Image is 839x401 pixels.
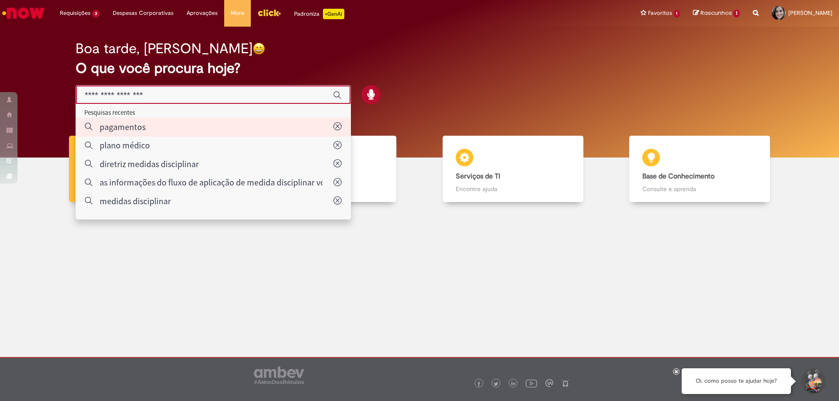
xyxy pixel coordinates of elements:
[674,10,680,17] span: 1
[92,10,100,17] span: 3
[456,185,570,193] p: Encontre ajuda
[648,9,672,17] span: Favoritos
[456,172,500,181] b: Serviços de TI
[642,185,757,193] p: Consulte e aprenda
[700,9,732,17] span: Rascunhos
[323,9,344,19] p: +GenAi
[254,367,304,384] img: logo_footer_ambev_rotulo_gray.png
[113,9,173,17] span: Despesas Corporativas
[682,368,791,394] div: Oi, como posso te ajudar hoje?
[607,136,794,202] a: Base de Conhecimento Consulte e aprenda
[526,377,537,389] img: logo_footer_youtube.png
[545,379,553,387] img: logo_footer_workplace.png
[642,172,714,181] b: Base de Conhecimento
[253,42,265,55] img: happy-face.png
[187,9,218,17] span: Aprovações
[60,9,90,17] span: Requisições
[733,10,740,17] span: 1
[562,379,569,387] img: logo_footer_naosei.png
[257,6,281,19] img: click_logo_yellow_360x200.png
[800,368,826,394] button: Iniciar Conversa de Suporte
[76,61,764,76] h2: O que você procura hoje?
[231,9,244,17] span: More
[788,9,832,17] span: [PERSON_NAME]
[46,136,233,202] a: Tirar dúvidas Tirar dúvidas com Lupi Assist e Gen Ai
[419,136,607,202] a: Serviços de TI Encontre ajuda
[1,4,46,22] img: ServiceNow
[294,9,344,19] div: Padroniza
[76,41,253,56] h2: Boa tarde, [PERSON_NAME]
[511,381,516,387] img: logo_footer_linkedin.png
[693,9,740,17] a: Rascunhos
[477,382,481,386] img: logo_footer_facebook.png
[494,382,498,386] img: logo_footer_twitter.png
